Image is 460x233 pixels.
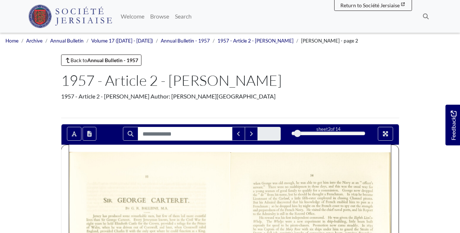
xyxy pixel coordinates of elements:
[5,38,19,44] a: Home
[449,111,458,140] span: Feedback
[292,126,365,133] div: sheet of 14
[147,9,172,24] a: Browse
[28,3,112,30] a: Société Jersiaise logo
[172,9,195,24] a: Search
[138,127,232,141] input: Search for
[232,127,245,141] button: Previous Match
[161,38,210,44] a: Annual Bulletin - 1957
[217,38,293,44] a: 1957 - Article 2 - [PERSON_NAME]
[61,55,142,66] a: Back toAnnual Bulletin - 1957
[123,127,138,141] button: Search
[83,127,96,141] button: Open transcription window
[328,126,331,132] span: 2
[28,5,112,28] img: Société Jersiaise
[378,127,393,141] button: Full screen mode
[340,2,400,8] span: Return to Société Jersiaise
[91,38,153,44] a: Volume 17 ([DATE] - [DATE])
[26,38,43,44] a: Archive
[245,127,258,141] button: Next Match
[301,38,358,44] span: [PERSON_NAME] - page 2
[445,105,460,145] a: Would you like to provide feedback?
[118,9,147,24] a: Welcome
[61,92,399,101] div: 1957 - Article 2 - [PERSON_NAME] Author: [PERSON_NAME][GEOGRAPHIC_DATA]
[87,57,138,63] strong: Annual Bulletin - 1957
[67,127,81,141] button: Toggle text selection (Alt+T)
[50,38,84,44] a: Annual Bulletin
[61,72,399,89] h1: 1957 - Article 2 - [PERSON_NAME]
